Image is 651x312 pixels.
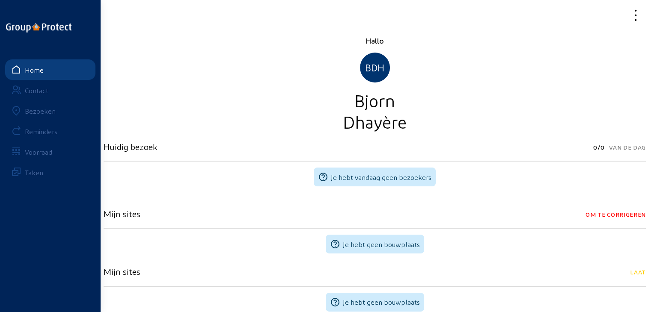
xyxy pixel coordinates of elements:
a: Bezoeken [5,100,95,121]
div: Hallo [104,35,646,46]
div: Contact [25,86,48,94]
div: Taken [25,168,43,177]
a: Taken [5,162,95,182]
a: Voorraad [5,141,95,162]
h3: Mijn sites [104,266,140,277]
div: Bezoeken [25,107,56,115]
span: Laat [630,266,646,278]
mat-icon: help_outline [330,297,340,307]
span: Om te corrigeren [586,209,646,221]
img: logo-oneline.png [6,23,71,32]
h3: Mijn sites [104,209,140,219]
div: Reminders [25,127,57,135]
h3: Huidig bezoek [104,141,157,152]
div: Home [25,66,44,74]
div: Dhayère [104,111,646,132]
span: Je hebt geen bouwplaats [343,298,420,306]
a: Contact [5,80,95,100]
span: Van de dag [609,141,646,153]
span: 0/0 [593,141,605,153]
div: BDH [360,53,390,82]
mat-icon: help_outline [318,172,328,182]
mat-icon: help_outline [330,239,340,249]
a: Reminders [5,121,95,141]
div: Bjorn [104,89,646,111]
span: Je hebt vandaag geen bezoekers [331,173,431,181]
a: Home [5,59,95,80]
span: Je hebt geen bouwplaats [343,240,420,248]
div: Voorraad [25,148,52,156]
